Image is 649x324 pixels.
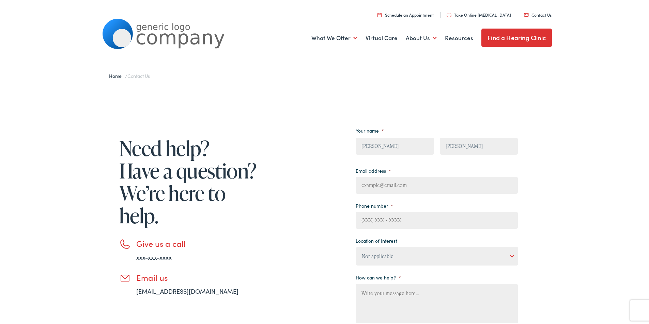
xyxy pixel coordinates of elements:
a: Home [109,71,125,78]
input: (XXX) XXX - XXXX [356,210,518,227]
h3: Email us [136,271,259,281]
a: What We Offer [311,24,357,49]
a: Find a Hearing Clinic [481,27,552,46]
span: / [109,71,150,78]
h1: Need help? Have a question? We’re here to help. [119,136,259,225]
a: About Us [406,24,437,49]
label: Phone number [356,201,393,207]
a: Resources [445,24,473,49]
img: utility icon [447,12,451,16]
img: utility icon [524,12,529,15]
a: Contact Us [524,11,552,16]
label: Email address [356,166,391,172]
a: xxx-xxx-xxxx [136,252,172,260]
a: Schedule an Appointment [377,11,434,16]
span: Contact Us [127,71,150,78]
h3: Give us a call [136,237,259,247]
a: Take Online [MEDICAL_DATA] [447,11,511,16]
label: How can we help? [356,273,401,279]
label: Location of Interest [356,236,397,242]
img: utility icon [377,11,382,16]
label: Your name [356,126,384,132]
a: [EMAIL_ADDRESS][DOMAIN_NAME] [136,286,238,294]
input: example@email.com [356,175,518,192]
input: Last name [440,136,518,153]
a: Virtual Care [366,24,398,49]
input: First name [356,136,434,153]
